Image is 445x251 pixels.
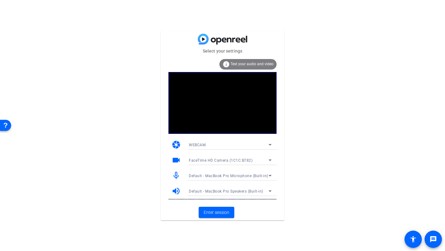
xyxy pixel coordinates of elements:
[189,158,252,163] span: FaceTime HD Camera (1C1C:B782)
[204,209,229,216] span: Enter session
[189,174,268,178] span: Default - MacBook Pro Microphone (Built-in)
[409,236,417,243] mat-icon: accessibility
[172,186,181,196] mat-icon: volume_up
[189,143,206,147] span: WEBCAM
[172,171,181,180] mat-icon: mic_none
[430,236,437,243] mat-icon: message
[222,61,230,68] mat-icon: info
[172,140,181,149] mat-icon: camera
[161,48,284,54] mat-card-subtitle: Select your settings
[189,189,263,194] span: Default - MacBook Pro Speakers (Built-in)
[172,155,181,165] mat-icon: videocam
[231,62,273,66] span: Test your audio and video
[199,207,234,218] button: Enter session
[198,34,247,45] img: blue-gradient.svg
